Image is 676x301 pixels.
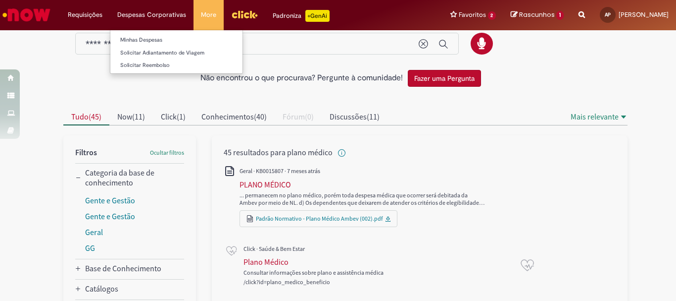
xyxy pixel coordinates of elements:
[117,10,186,20] span: Despesas Corporativas
[556,11,564,20] span: 1
[605,11,611,18] span: AP
[619,10,669,19] span: [PERSON_NAME]
[110,60,242,71] a: Solicitar Reembolso
[68,10,102,20] span: Requisições
[519,10,555,19] span: Rascunhos
[231,7,258,22] img: click_logo_yellow_360x200.png
[408,70,481,87] button: Fazer uma Pergunta
[511,10,564,20] a: Rascunhos
[110,35,242,46] a: Minhas Despesas
[201,10,216,20] span: More
[110,30,243,74] ul: Despesas Corporativas
[200,74,403,83] h2: Não encontrou o que procurava? Pergunte à comunidade!
[459,10,486,20] span: Favoritos
[488,11,496,20] span: 2
[110,48,242,59] a: Solicitar Adiantamento de Viagem
[273,10,330,22] div: Padroniza
[305,10,330,22] p: +GenAi
[1,5,52,25] img: ServiceNow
